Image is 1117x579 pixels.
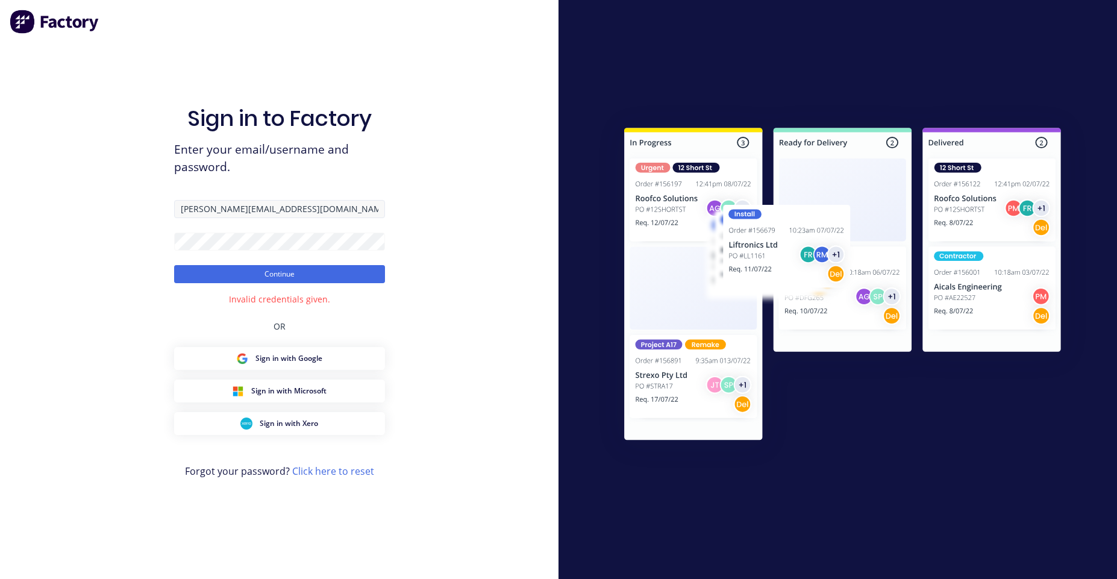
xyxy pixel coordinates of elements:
[10,10,100,34] img: Factory
[174,412,385,435] button: Xero Sign inSign in with Xero
[232,385,244,397] img: Microsoft Sign in
[229,293,330,305] div: Invalid credentials given.
[174,141,385,176] span: Enter your email/username and password.
[187,105,372,131] h1: Sign in to Factory
[260,418,318,429] span: Sign in with Xero
[185,464,374,478] span: Forgot your password?
[274,305,286,347] div: OR
[174,265,385,283] button: Continue
[174,380,385,402] button: Microsoft Sign inSign in with Microsoft
[292,465,374,478] a: Click here to reset
[598,104,1087,469] img: Sign in
[174,200,385,218] input: Email/Username
[240,418,252,430] img: Xero Sign in
[236,352,248,365] img: Google Sign in
[251,386,327,396] span: Sign in with Microsoft
[255,353,322,364] span: Sign in with Google
[174,347,385,370] button: Google Sign inSign in with Google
